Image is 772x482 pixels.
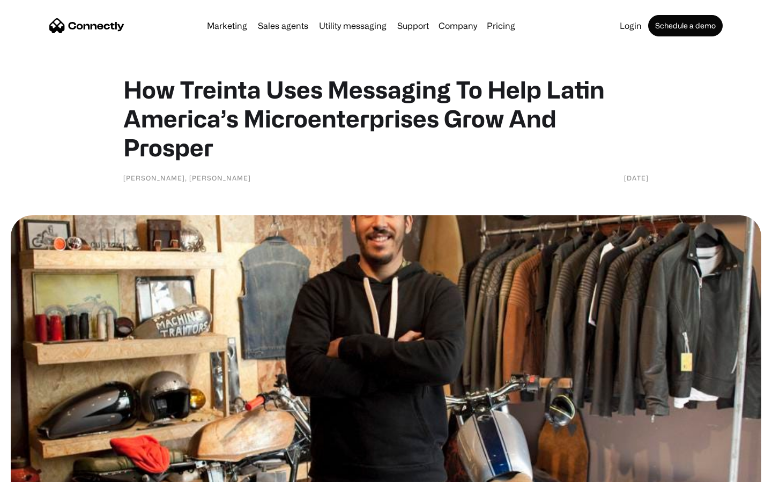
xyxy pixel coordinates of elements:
ul: Language list [21,463,64,478]
a: Login [615,21,646,30]
a: Schedule a demo [648,15,723,36]
a: Pricing [482,21,519,30]
a: Support [393,21,433,30]
div: [PERSON_NAME], [PERSON_NAME] [123,172,251,183]
h1: How Treinta Uses Messaging To Help Latin America’s Microenterprises Grow And Prosper [123,75,649,162]
aside: Language selected: English [11,463,64,478]
a: Utility messaging [315,21,391,30]
a: Sales agents [254,21,313,30]
div: Company [439,18,477,33]
div: [DATE] [624,172,649,183]
a: Marketing [203,21,251,30]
